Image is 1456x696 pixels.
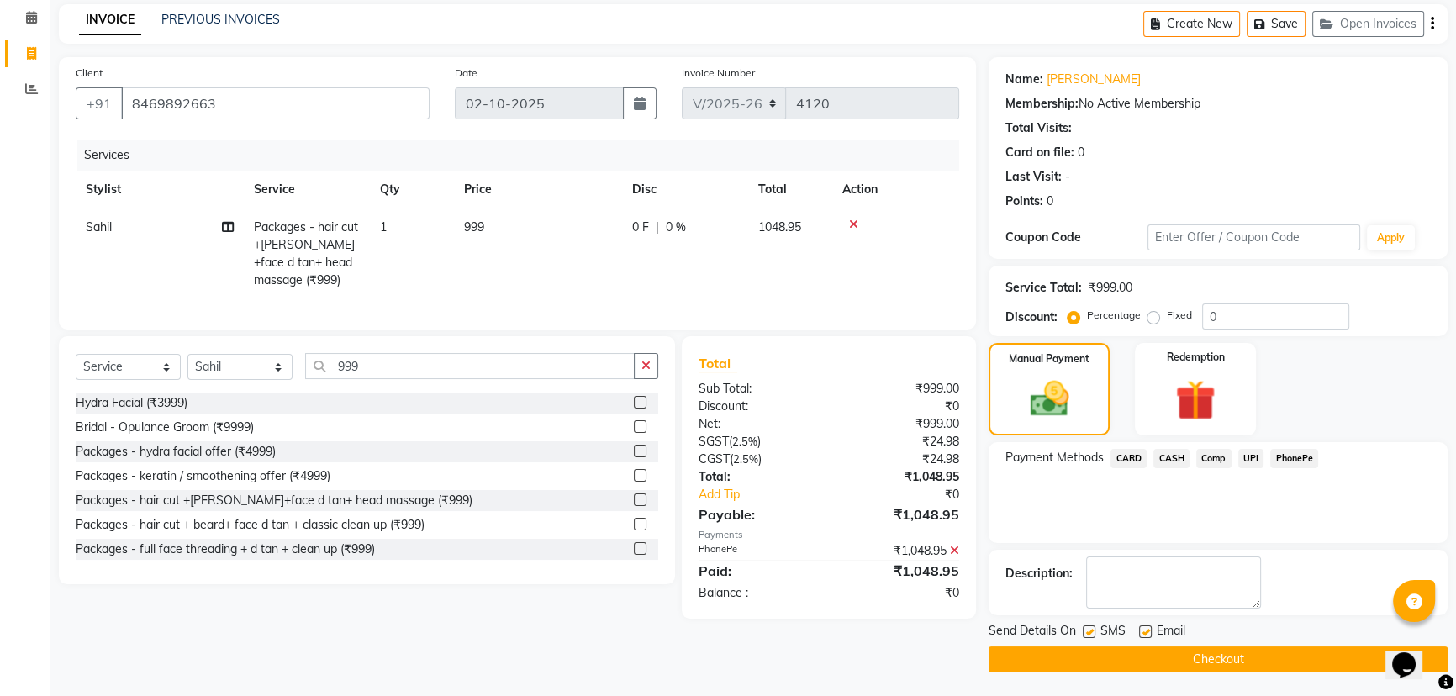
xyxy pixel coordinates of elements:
[686,584,829,602] div: Balance :
[733,452,758,466] span: 2.5%
[1163,375,1228,425] img: _gift.svg
[1078,144,1084,161] div: 0
[1167,308,1192,323] label: Fixed
[989,646,1448,672] button: Checkout
[455,66,477,81] label: Date
[76,66,103,81] label: Client
[254,219,358,287] span: Packages - hair cut +[PERSON_NAME]+face d tan+ head massage (₹999)
[76,87,123,119] button: +91
[1147,224,1360,250] input: Enter Offer / Coupon Code
[1005,168,1062,186] div: Last Visit:
[682,66,755,81] label: Invoice Number
[732,435,757,448] span: 2.5%
[1312,11,1424,37] button: Open Invoices
[79,5,141,35] a: INVOICE
[1167,350,1225,365] label: Redemption
[305,353,635,379] input: Search or Scan
[699,528,960,542] div: Payments
[829,584,972,602] div: ₹0
[829,561,972,581] div: ₹1,048.95
[1089,279,1132,297] div: ₹999.00
[632,219,649,236] span: 0 F
[1005,71,1043,88] div: Name:
[76,492,472,509] div: Packages - hair cut +[PERSON_NAME]+face d tan+ head massage (₹999)
[76,171,244,208] th: Stylist
[1005,308,1058,326] div: Discount:
[1153,449,1190,468] span: CASH
[454,171,622,208] th: Price
[1270,449,1318,468] span: PhonePe
[76,394,187,412] div: Hydra Facial (₹3999)
[686,504,829,525] div: Payable:
[829,451,972,468] div: ₹24.98
[1009,351,1089,366] label: Manual Payment
[686,380,829,398] div: Sub Total:
[76,419,254,436] div: Bridal - Opulance Groom (₹9999)
[76,516,425,534] div: Packages - hair cut + beard+ face d tan + classic clean up (₹999)
[1005,95,1431,113] div: No Active Membership
[1196,449,1232,468] span: Comp
[699,434,729,449] span: SGST
[1087,308,1141,323] label: Percentage
[832,171,959,208] th: Action
[161,12,280,27] a: PREVIOUS INVOICES
[1047,71,1141,88] a: [PERSON_NAME]
[829,542,972,560] div: ₹1,048.95
[686,468,829,486] div: Total:
[829,504,972,525] div: ₹1,048.95
[699,451,730,467] span: CGST
[76,467,330,485] div: Packages - keratin / smoothening offer (₹4999)
[829,380,972,398] div: ₹999.00
[829,398,972,415] div: ₹0
[758,219,801,235] span: 1048.95
[829,433,972,451] div: ₹24.98
[1005,229,1147,246] div: Coupon Code
[380,219,387,235] span: 1
[1385,629,1439,679] iframe: chat widget
[699,355,737,372] span: Total
[1065,168,1070,186] div: -
[244,171,370,208] th: Service
[1005,119,1072,137] div: Total Visits:
[1238,449,1264,468] span: UPI
[1018,377,1081,421] img: _cash.svg
[76,443,276,461] div: Packages - hydra facial offer (₹4999)
[1367,225,1415,250] button: Apply
[989,622,1076,643] span: Send Details On
[1005,449,1104,467] span: Payment Methods
[1047,192,1053,210] div: 0
[121,87,430,119] input: Search by Name/Mobile/Email/Code
[1110,449,1147,468] span: CARD
[852,486,972,504] div: ₹0
[1100,622,1126,643] span: SMS
[829,468,972,486] div: ₹1,048.95
[829,415,972,433] div: ₹999.00
[686,561,829,581] div: Paid:
[686,486,853,504] a: Add Tip
[686,451,829,468] div: ( )
[686,398,829,415] div: Discount:
[686,542,829,560] div: PhonePe
[1005,279,1082,297] div: Service Total:
[370,171,454,208] th: Qty
[1157,622,1185,643] span: Email
[1005,565,1073,583] div: Description:
[666,219,686,236] span: 0 %
[464,219,484,235] span: 999
[77,140,972,171] div: Services
[1247,11,1306,37] button: Save
[1005,144,1074,161] div: Card on file:
[1005,192,1043,210] div: Points:
[1143,11,1240,37] button: Create New
[622,171,748,208] th: Disc
[748,171,832,208] th: Total
[656,219,659,236] span: |
[86,219,112,235] span: Sahil
[686,415,829,433] div: Net:
[686,433,829,451] div: ( )
[76,540,375,558] div: Packages - full face threading + d tan + clean up (₹999)
[1005,95,1079,113] div: Membership:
